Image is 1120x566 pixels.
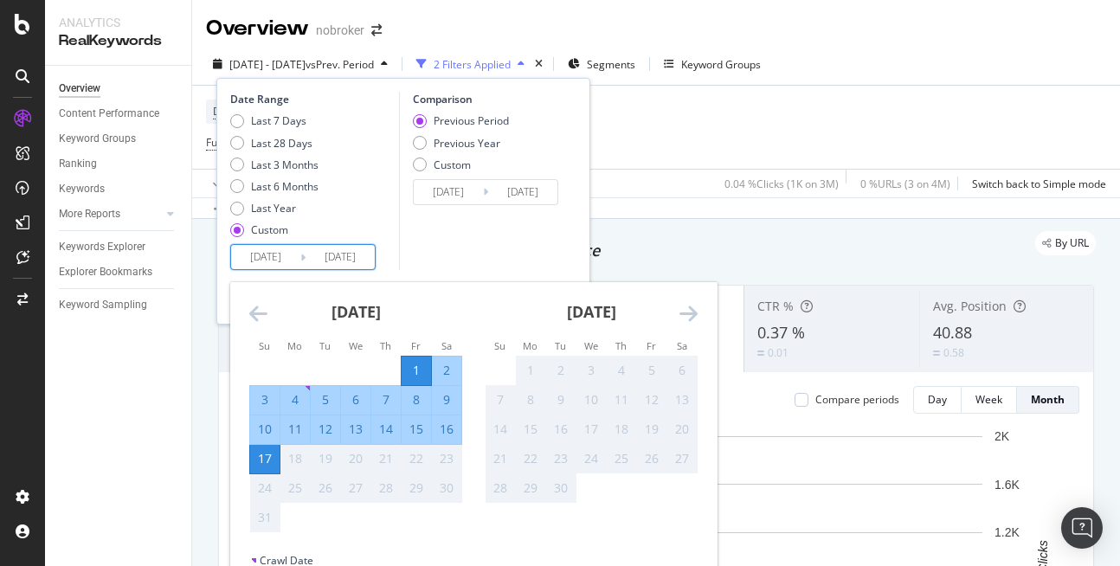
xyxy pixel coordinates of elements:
td: Selected. Saturday, August 2, 2025 [432,356,462,385]
td: Not available. Monday, September 22, 2025 [516,444,546,473]
div: 8 [402,391,431,408]
td: Not available. Tuesday, September 9, 2025 [546,385,576,415]
td: Selected. Monday, August 11, 2025 [280,415,311,444]
button: Day [913,386,962,414]
div: Move backward to switch to the previous month. [249,303,267,325]
div: Date Range [230,92,395,106]
div: 10 [576,391,606,408]
a: Keyword Sampling [59,296,179,314]
td: Selected. Tuesday, August 5, 2025 [311,385,341,415]
td: Not available. Friday, August 29, 2025 [402,473,432,503]
small: Tu [555,339,566,352]
div: 24 [250,479,280,497]
div: 15 [516,421,545,438]
td: Not available. Wednesday, September 3, 2025 [576,356,607,385]
td: Not available. Wednesday, August 27, 2025 [341,473,371,503]
div: 24 [576,450,606,467]
td: Selected. Monday, August 4, 2025 [280,385,311,415]
div: 19 [311,450,340,467]
a: More Reports [59,205,162,223]
span: 0.37 % [757,322,805,343]
td: Not available. Sunday, September 14, 2025 [486,415,516,444]
div: 30 [432,479,461,497]
td: Not available. Sunday, September 21, 2025 [486,444,516,473]
td: Not available. Monday, September 1, 2025 [516,356,546,385]
div: Switch back to Simple mode [972,177,1106,191]
text: 1.2K [994,525,1020,539]
td: Not available. Tuesday, September 30, 2025 [546,473,576,503]
div: Content Performance [59,105,159,123]
div: 11 [607,391,636,408]
td: Not available. Sunday, September 7, 2025 [486,385,516,415]
div: 13 [341,421,370,438]
a: Ranking [59,155,179,173]
small: Fr [411,339,421,352]
div: 4 [607,362,636,379]
div: Custom [413,158,509,172]
td: Not available. Tuesday, September 16, 2025 [546,415,576,444]
div: 4 [280,391,310,408]
td: Not available. Wednesday, September 10, 2025 [576,385,607,415]
div: 6 [341,391,370,408]
div: Keywords Explorer [59,238,145,256]
button: 2 Filters Applied [409,50,531,78]
div: Week [975,392,1002,407]
div: 0.01 [768,345,789,360]
div: 2 [546,362,576,379]
input: Start Date [414,180,483,204]
div: 28 [371,479,401,497]
div: 14 [486,421,515,438]
div: 26 [311,479,340,497]
td: Not available. Sunday, August 24, 2025 [250,473,280,503]
div: Month [1031,392,1065,407]
input: Start Date [231,245,300,269]
button: Month [1017,386,1079,414]
td: Not available. Saturday, September 20, 2025 [667,415,698,444]
td: Not available. Thursday, August 28, 2025 [371,473,402,503]
div: Previous Year [434,136,500,151]
div: 26 [637,450,666,467]
img: Equal [933,351,940,356]
td: Selected. Thursday, August 7, 2025 [371,385,402,415]
td: Not available. Thursday, September 18, 2025 [607,415,637,444]
td: Not available. Friday, August 22, 2025 [402,444,432,473]
div: 2 Filters Applied [434,57,511,72]
div: 2 [432,362,461,379]
td: Not available. Saturday, August 30, 2025 [432,473,462,503]
button: Switch back to Simple mode [965,170,1106,197]
div: Move forward to switch to the next month. [679,303,698,325]
span: Full URL [206,135,244,150]
td: Not available. Friday, September 19, 2025 [637,415,667,444]
div: Keywords [59,180,105,198]
div: 25 [280,479,310,497]
small: Sa [441,339,452,352]
div: 27 [341,479,370,497]
div: 19 [637,421,666,438]
td: Not available. Wednesday, September 24, 2025 [576,444,607,473]
div: 28 [486,479,515,497]
td: Selected as end date. Sunday, August 17, 2025 [250,444,280,473]
small: We [349,339,363,352]
div: Keyword Groups [59,130,136,148]
strong: [DATE] [331,301,381,322]
div: Explorer Bookmarks [59,263,152,281]
small: Su [494,339,505,352]
small: Su [259,339,270,352]
span: Avg. Position [933,298,1007,314]
td: Not available. Monday, September 15, 2025 [516,415,546,444]
a: Content Performance [59,105,179,123]
input: End Date [488,180,557,204]
div: 8 [516,391,545,408]
div: 27 [667,450,697,467]
div: Last 28 Days [251,136,312,151]
div: Keyword Sampling [59,296,147,314]
div: arrow-right-arrow-left [371,24,382,36]
div: 21 [486,450,515,467]
span: By URL [1055,238,1089,248]
span: CTR % [757,298,794,314]
td: Not available. Tuesday, September 23, 2025 [546,444,576,473]
div: Last Year [251,201,296,215]
span: vs Prev. Period [306,57,374,72]
div: Custom [251,222,288,237]
div: Last 6 Months [251,179,319,194]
